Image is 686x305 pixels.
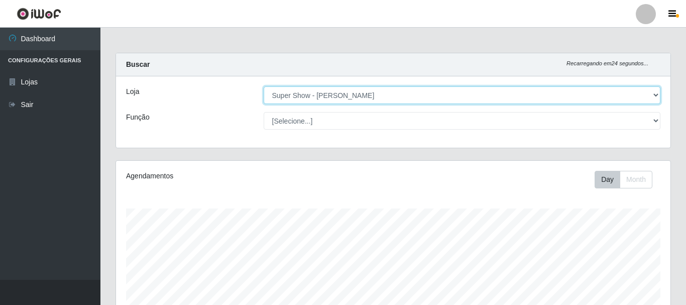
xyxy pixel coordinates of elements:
[126,86,139,97] label: Loja
[126,112,150,123] label: Função
[126,171,340,181] div: Agendamentos
[595,171,620,188] button: Day
[566,60,648,66] i: Recarregando em 24 segundos...
[126,60,150,68] strong: Buscar
[620,171,652,188] button: Month
[595,171,660,188] div: Toolbar with button groups
[595,171,652,188] div: First group
[17,8,61,20] img: CoreUI Logo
